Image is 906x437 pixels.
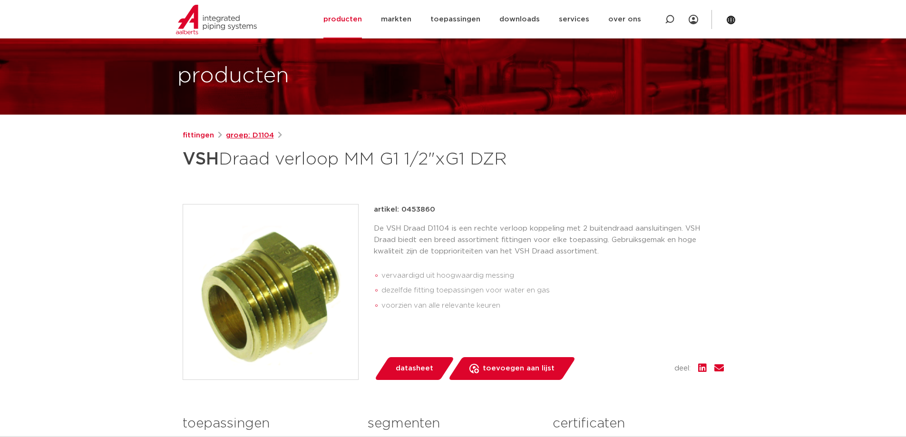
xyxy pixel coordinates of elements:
[183,414,353,433] h3: toepassingen
[381,268,724,283] li: vervaardigd uit hoogwaardig messing
[183,145,540,174] h1: Draad verloop MM G1 1/2"xG1 DZR
[374,204,435,215] p: artikel: 0453860
[368,414,538,433] h3: segmenten
[553,414,723,433] h3: certificaten
[381,298,724,313] li: voorzien van alle relevante keuren
[374,357,455,380] a: datasheet
[396,361,433,376] span: datasheet
[183,130,214,141] a: fittingen
[177,61,289,91] h1: producten
[483,361,555,376] span: toevoegen aan lijst
[381,283,724,298] li: dezelfde fitting toepassingen voor water en gas
[183,151,219,168] strong: VSH
[674,363,691,374] span: deel:
[226,130,274,141] a: groep: D1104
[183,204,358,379] img: Product Image for VSH Draad verloop MM G1 1/2"xG1 DZR
[374,223,724,257] p: De VSH Draad D1104 is een rechte verloop koppeling met 2 buitendraad aansluitingen. VSH Draad bie...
